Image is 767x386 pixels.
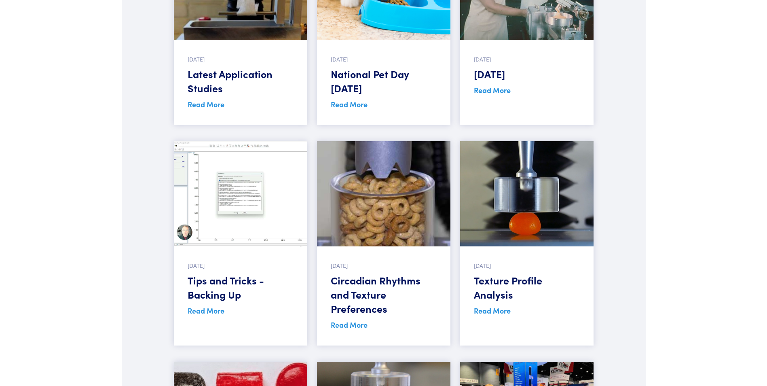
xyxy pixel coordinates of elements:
[474,273,580,301] h5: Texture Profile Analysis
[331,261,437,270] p: [DATE]
[188,305,224,316] a: Read More
[331,99,368,109] a: Read More
[474,305,511,316] a: Read More
[188,55,294,64] p: [DATE]
[331,55,437,64] p: [DATE]
[317,141,450,246] img: cheerios being tested
[188,273,294,301] h5: Tips and Tricks - Backing Up
[474,67,580,81] h5: [DATE]
[188,67,294,95] h5: Latest Application Studies
[331,273,437,316] h5: Circadian Rhythms and Texture Preferences
[188,261,294,270] p: [DATE]
[460,141,594,246] img: jelly bean about to be tested
[331,67,437,95] h5: National Pet Day [DATE]
[474,55,580,64] p: [DATE]
[474,85,511,95] a: Read More
[331,320,368,330] a: Read More
[474,261,580,270] p: [DATE]
[188,99,224,109] a: Read More
[174,141,307,246] img: Screenshot of software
